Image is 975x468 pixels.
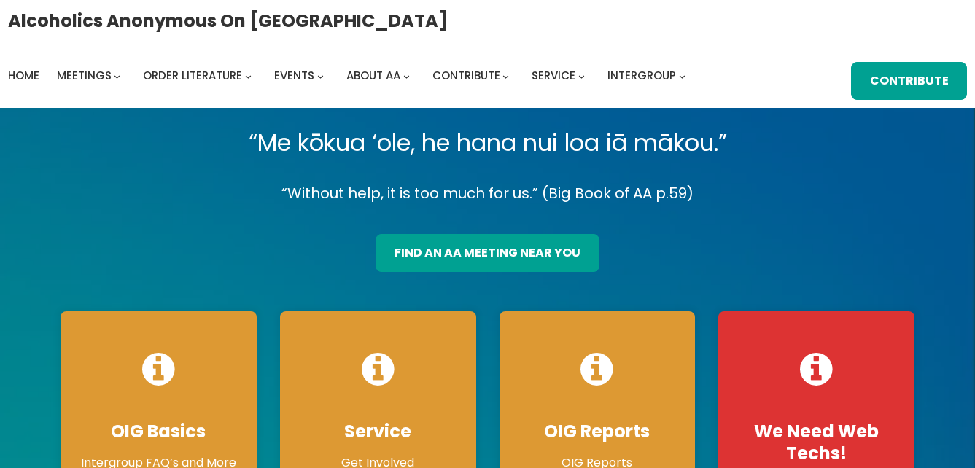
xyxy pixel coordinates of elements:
[317,72,324,79] button: Events submenu
[607,66,676,86] a: Intergroup
[8,5,448,36] a: Alcoholics Anonymous on [GEOGRAPHIC_DATA]
[245,72,252,79] button: Order Literature submenu
[49,122,926,163] p: “Me kōkua ‘ole, he hana nui loa iā mākou.”
[346,68,400,83] span: About AA
[532,66,575,86] a: Service
[403,72,410,79] button: About AA submenu
[578,72,585,79] button: Service submenu
[143,68,242,83] span: Order Literature
[679,72,685,79] button: Intergroup submenu
[8,66,39,86] a: Home
[376,234,599,272] a: find an aa meeting near you
[432,66,500,86] a: Contribute
[532,68,575,83] span: Service
[514,421,681,442] h4: OIG Reports
[274,68,314,83] span: Events
[8,68,39,83] span: Home
[607,68,676,83] span: Intergroup
[8,66,691,86] nav: Intergroup
[57,66,112,86] a: Meetings
[274,66,314,86] a: Events
[432,68,500,83] span: Contribute
[57,68,112,83] span: Meetings
[49,181,926,206] p: “Without help, it is too much for us.” (Big Book of AA p.59)
[75,421,242,442] h4: OIG Basics
[346,66,400,86] a: About AA
[851,62,967,100] a: Contribute
[502,72,509,79] button: Contribute submenu
[114,72,120,79] button: Meetings submenu
[733,421,900,464] h4: We Need Web Techs!
[295,421,462,442] h4: Service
